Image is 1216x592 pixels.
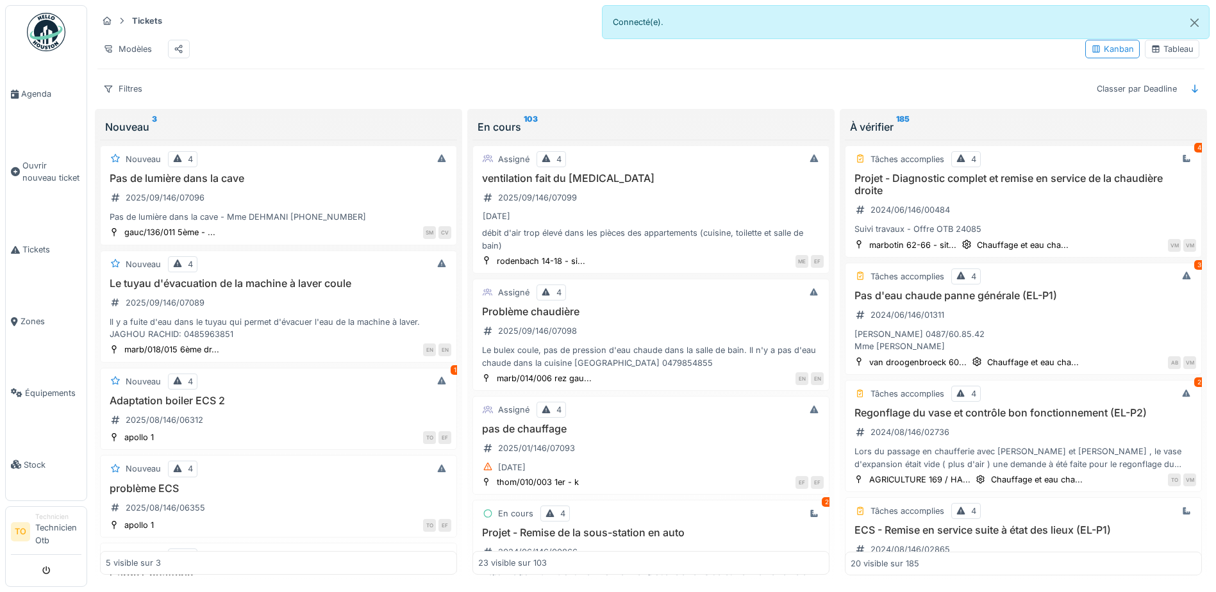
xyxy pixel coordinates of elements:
[106,316,451,340] div: Il y a fuite d'eau dans le tuyau qui permet d'évacuer l'eau de la machine à laver. JAGHOU RACHID:...
[106,211,451,223] div: Pas de lumière dans la cave - Mme DEHMANI [PHONE_NUMBER]
[97,40,158,58] div: Modèles
[971,153,976,165] div: 4
[6,357,87,429] a: Équipements
[795,372,808,385] div: EN
[498,461,526,473] div: [DATE]
[991,473,1083,486] div: Chauffage et eau cha...
[851,172,1196,197] h3: Projet - Diagnostic complet et remise en service de la chaudière droite
[106,172,451,185] h3: Pas de lumière dans la cave
[106,277,451,290] h3: Le tuyau d'évacuation de la machine à laver coule
[126,258,161,270] div: Nouveau
[6,130,87,214] a: Ouvrir nouveau ticket
[27,13,65,51] img: Badge_color-CXgf-gQk.svg
[126,297,204,309] div: 2025/09/146/07089
[851,290,1196,302] h3: Pas d'eau chaude panne générale (EL-P1)
[423,519,436,532] div: TO
[1151,43,1194,55] div: Tableau
[870,204,950,216] div: 2024/06/146/00484
[556,286,562,299] div: 4
[498,192,577,204] div: 2025/09/146/07099
[423,226,436,239] div: SM
[6,58,87,130] a: Agenda
[560,507,565,520] div: 4
[870,388,944,400] div: Tâches accomplies
[498,286,529,299] div: Assigné
[870,505,944,517] div: Tâches accomplies
[977,239,1069,251] div: Chauffage et eau cha...
[498,507,533,520] div: En cours
[1168,356,1181,369] div: AB
[126,153,161,165] div: Nouveau
[478,527,824,539] h3: Projet - Remise de la sous-station en auto
[22,160,81,184] span: Ouvrir nouveau ticket
[127,15,167,27] strong: Tickets
[124,431,154,443] div: apollo 1
[188,375,193,388] div: 4
[106,395,451,407] h3: Adaptation boiler ECS 2
[497,372,592,384] div: marb/014/006 rez gau...
[851,524,1196,536] h3: ECS - Remise en service suite à état des lieux (EL-P1)
[869,239,956,251] div: marbotin 62-66 - sit...
[850,119,1197,135] div: À vérifier
[795,476,808,489] div: EF
[97,79,148,98] div: Filtres
[438,343,451,356] div: EN
[188,258,193,270] div: 4
[497,255,585,267] div: rodenbach 14-18 - si...
[1180,6,1209,40] button: Close
[451,365,460,375] div: 1
[478,423,824,435] h3: pas de chauffage
[188,153,193,165] div: 4
[478,227,824,251] div: débit d'air trop élevé dans les pièces des appartements (cuisine, toilette et salle de bain)
[126,414,203,426] div: 2025/08/146/06312
[423,343,436,356] div: EN
[851,407,1196,419] h3: Regonflage du vase et contrôle bon fonctionnement (EL-P2)
[438,431,451,444] div: EF
[126,375,161,388] div: Nouveau
[1183,239,1196,252] div: VM
[423,431,436,444] div: TO
[1194,260,1204,270] div: 3
[870,270,944,283] div: Tâches accomplies
[126,550,161,563] div: Nouveau
[11,512,81,555] a: TO TechnicienTechnicien Otb
[971,270,976,283] div: 4
[188,463,193,475] div: 4
[124,226,215,238] div: gauc/136/011 5ème - ...
[478,344,824,368] div: Le bulex coule, pas de pression d'eau chaude dans la salle de bain. Il n'y a pas d'eau chaude dan...
[438,519,451,532] div: EF
[438,226,451,239] div: CV
[822,497,832,507] div: 2
[870,309,944,321] div: 2024/06/146/01311
[498,546,578,558] div: 2024/06/146/00866
[1168,473,1181,486] div: TO
[124,343,219,356] div: marb/018/015 6ème dr...
[106,557,161,569] div: 5 visible sur 3
[124,519,154,531] div: apollo 1
[851,557,919,569] div: 20 visible sur 185
[35,512,81,552] li: Technicien Otb
[188,550,193,563] div: 4
[870,153,944,165] div: Tâches accomplies
[556,404,562,416] div: 4
[987,356,1079,368] div: Chauffage et eau cha...
[126,463,161,475] div: Nouveau
[126,192,204,204] div: 2025/09/146/07096
[498,404,529,416] div: Assigné
[870,426,949,438] div: 2024/08/146/02736
[478,172,824,185] h3: ventilation fait du [MEDICAL_DATA]
[602,5,1210,39] div: Connecté(e).
[6,286,87,358] a: Zones
[497,476,579,488] div: thom/010/003 1er - k
[524,119,538,135] sup: 103
[896,119,910,135] sup: 185
[478,557,547,569] div: 23 visible sur 103
[971,505,976,517] div: 4
[811,255,824,268] div: EF
[21,315,81,327] span: Zones
[35,512,81,522] div: Technicien
[1183,473,1196,486] div: VM
[851,328,1196,352] div: [PERSON_NAME] 0487/60.85.42 Mme [PERSON_NAME]
[24,459,81,471] span: Stock
[498,153,529,165] div: Assigné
